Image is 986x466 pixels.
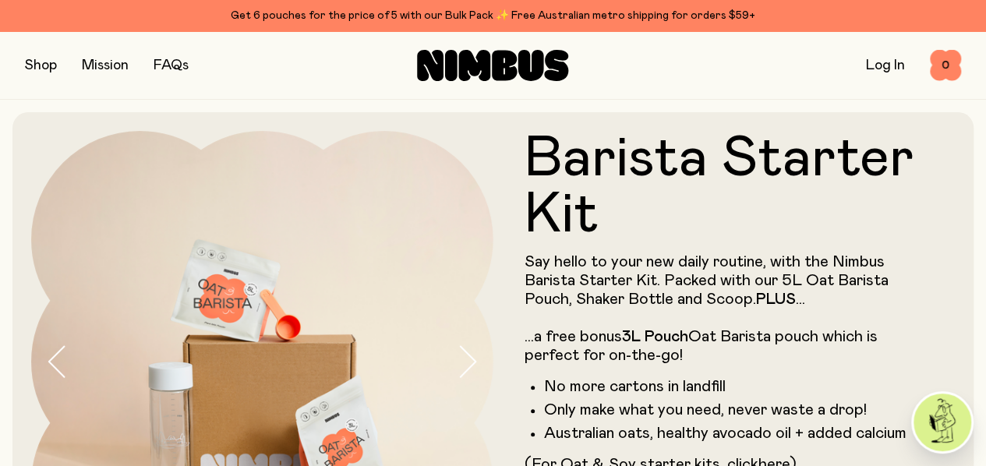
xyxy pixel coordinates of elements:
[525,131,924,243] h1: Barista Starter Kit
[154,58,189,72] a: FAQs
[645,329,688,344] strong: Pouch
[930,50,961,81] button: 0
[525,252,924,365] p: Say hello to your new daily routine, with the Nimbus Barista Starter Kit. Packed with our 5L Oat ...
[756,291,796,307] strong: PLUS
[866,58,905,72] a: Log In
[25,6,961,25] div: Get 6 pouches for the price of 5 with our Bulk Pack ✨ Free Australian metro shipping for orders $59+
[544,424,924,443] li: Australian oats, healthy avocado oil + added calcium
[82,58,129,72] a: Mission
[544,377,924,396] li: No more cartons in landfill
[544,401,924,419] li: Only make what you need, never waste a drop!
[914,394,971,451] img: agent
[622,329,641,344] strong: 3L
